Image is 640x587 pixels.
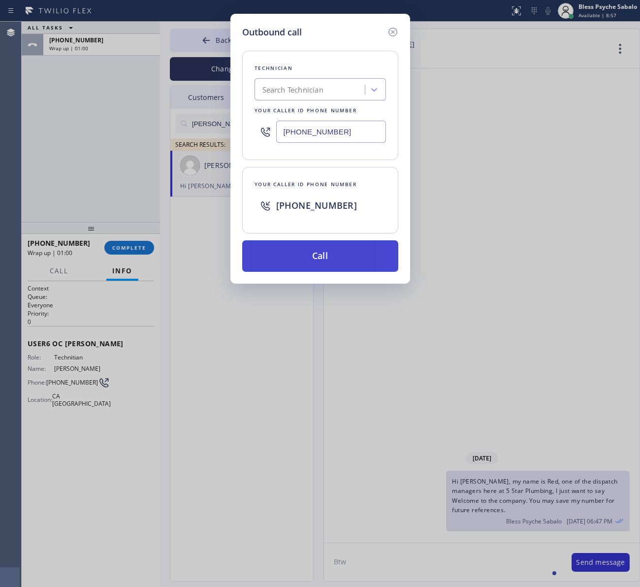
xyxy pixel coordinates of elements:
[255,179,386,190] div: Your caller id phone number
[276,121,386,143] input: (123) 456-7890
[242,240,398,272] button: Call
[242,26,302,39] h5: Outbound call
[255,105,386,116] div: Your caller id phone number
[262,84,323,96] div: Search Technician
[276,199,357,211] span: [PHONE_NUMBER]
[255,63,386,73] div: Technician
